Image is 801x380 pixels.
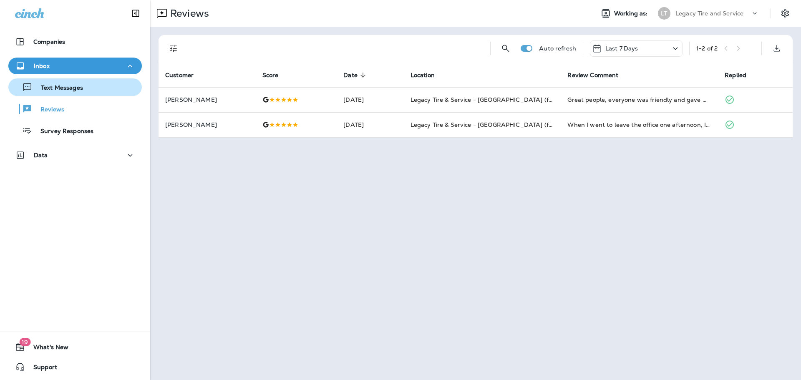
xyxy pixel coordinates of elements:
button: 19What's New [8,339,142,355]
p: Reviews [32,106,64,114]
span: Review Comment [567,72,618,79]
button: Support [8,359,142,375]
p: Auto refresh [539,45,576,52]
div: 1 - 2 of 2 [696,45,718,52]
p: [PERSON_NAME] [165,121,249,128]
span: Date [343,72,358,79]
button: Companies [8,33,142,50]
span: Location [411,72,435,79]
span: Legacy Tire & Service - [GEOGRAPHIC_DATA] (formerly Magic City Tire & Service) [411,121,646,128]
button: Search Reviews [497,40,514,57]
p: Reviews [167,7,209,20]
span: Score [262,72,279,79]
span: Review Comment [567,71,629,79]
p: Last 7 Days [605,45,638,52]
button: Text Messages [8,78,142,96]
button: Collapse Sidebar [124,5,147,22]
span: Working as: [614,10,650,17]
span: Customer [165,71,204,79]
span: Score [262,71,290,79]
button: Filters [165,40,182,57]
span: What's New [25,344,68,354]
div: When I went to leave the office one afternoon, I had a flat right rear tire. When I aired it up, ... [567,121,711,129]
div: Great people, everyone was friendly and gave me a fair price for the removal and installation of ... [567,96,711,104]
p: Text Messages [33,84,83,92]
span: Customer [165,72,194,79]
p: Survey Responses [32,128,93,136]
span: Support [25,364,57,374]
button: Settings [778,6,793,21]
button: Export as CSV [768,40,785,57]
td: [DATE] [337,112,403,137]
button: Inbox [8,58,142,74]
button: Reviews [8,100,142,118]
button: Data [8,147,142,164]
p: Data [34,152,48,159]
p: Inbox [34,63,50,69]
td: [DATE] [337,87,403,112]
span: Location [411,71,446,79]
span: Replied [725,71,757,79]
span: Legacy Tire & Service - [GEOGRAPHIC_DATA] (formerly Magic City Tire & Service) [411,96,646,103]
div: LT [658,7,670,20]
p: Legacy Tire and Service [675,10,743,17]
span: Replied [725,72,746,79]
button: Survey Responses [8,122,142,139]
span: 19 [19,338,30,346]
span: Date [343,71,368,79]
p: [PERSON_NAME] [165,96,249,103]
p: Companies [33,38,65,45]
